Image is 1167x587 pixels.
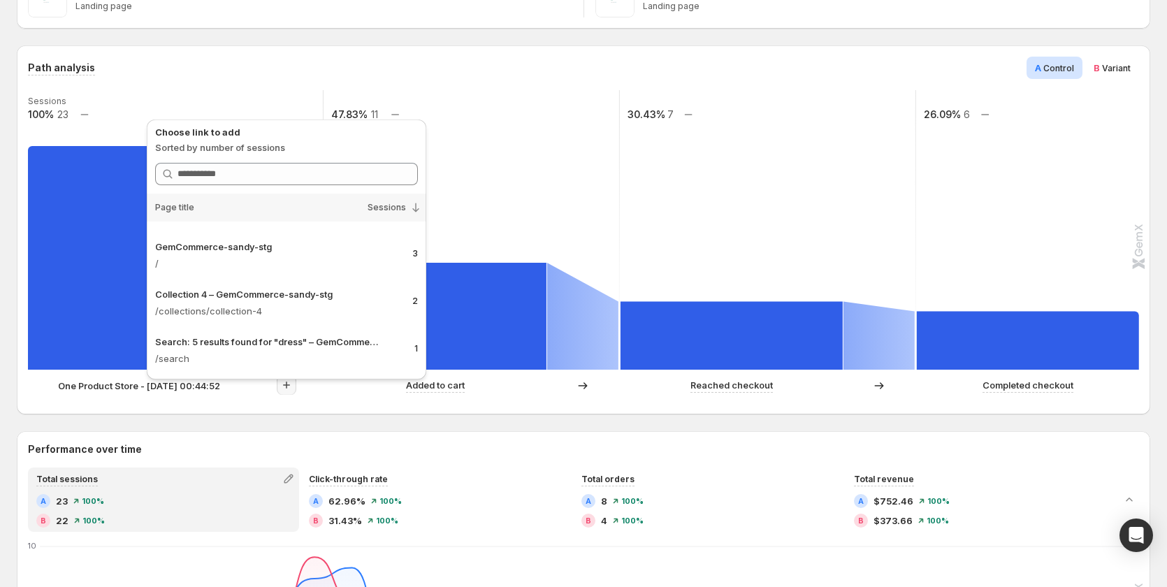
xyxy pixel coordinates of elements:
p: One Product Store - [DATE] 00:44:52 [58,379,220,393]
span: 22 [56,514,68,528]
text: 10 [28,541,36,551]
p: Search: 5 results found for "dress" – GemCommerce-[PERSON_NAME]-stg [155,335,381,349]
span: $752.46 [874,494,913,508]
span: A [1035,62,1041,73]
span: 23 [56,494,68,508]
p: GemCommerce-sandy-stg [155,240,272,254]
span: 8 [601,494,607,508]
h2: A [41,497,46,505]
button: Collapse chart [1119,490,1139,509]
h2: B [313,516,319,525]
span: 62.96% [328,494,365,508]
p: Choose link to add [155,125,418,139]
p: 3 [413,248,418,259]
p: / [155,256,402,270]
h2: B [586,516,591,525]
p: 1 [414,343,418,354]
h2: A [313,497,319,505]
span: 100% [379,497,402,505]
span: 100% [621,497,644,505]
span: Total sessions [36,474,98,484]
span: Page title [155,202,194,213]
p: 2 [412,296,418,307]
div: Open Intercom Messenger [1119,519,1153,552]
text: 26.09% [924,108,961,120]
p: Completed checkout [983,378,1073,392]
p: Landing page [75,1,572,12]
text: 6 [964,108,970,120]
span: 31.43% [328,514,362,528]
span: $373.66 [874,514,913,528]
span: Sessions [368,202,406,213]
span: 4 [601,514,607,528]
span: Variant [1102,63,1131,73]
h2: B [858,516,864,525]
h2: A [858,497,864,505]
h3: Path analysis [28,61,95,75]
text: 23 [57,108,68,120]
span: 100% [82,516,105,525]
span: Click-through rate [309,474,388,484]
p: Reached checkout [690,378,773,392]
p: Added to cart [406,378,465,392]
p: Collection 4 – GemCommerce-sandy-stg [155,287,333,301]
text: 30.43% [628,108,665,120]
h2: B [41,516,46,525]
span: 100% [82,497,104,505]
text: 7 [667,108,674,120]
span: Total revenue [854,474,914,484]
span: 100% [376,516,398,525]
p: Landing page [643,1,1140,12]
h2: A [586,497,591,505]
p: Sorted by number of sessions [155,140,418,154]
h2: Performance over time [28,442,1139,456]
p: /collections/collection-4 [155,304,401,318]
p: /search [155,352,403,365]
path: Completed checkout: 6 [917,312,1139,370]
text: Sessions [28,96,66,106]
text: 100% [28,108,54,120]
span: Control [1043,63,1074,73]
span: 100% [621,516,644,525]
span: 100% [927,516,949,525]
span: 100% [927,497,950,505]
span: B [1094,62,1100,73]
path: Added to cart: 11 [324,263,546,370]
span: Total orders [581,474,635,484]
